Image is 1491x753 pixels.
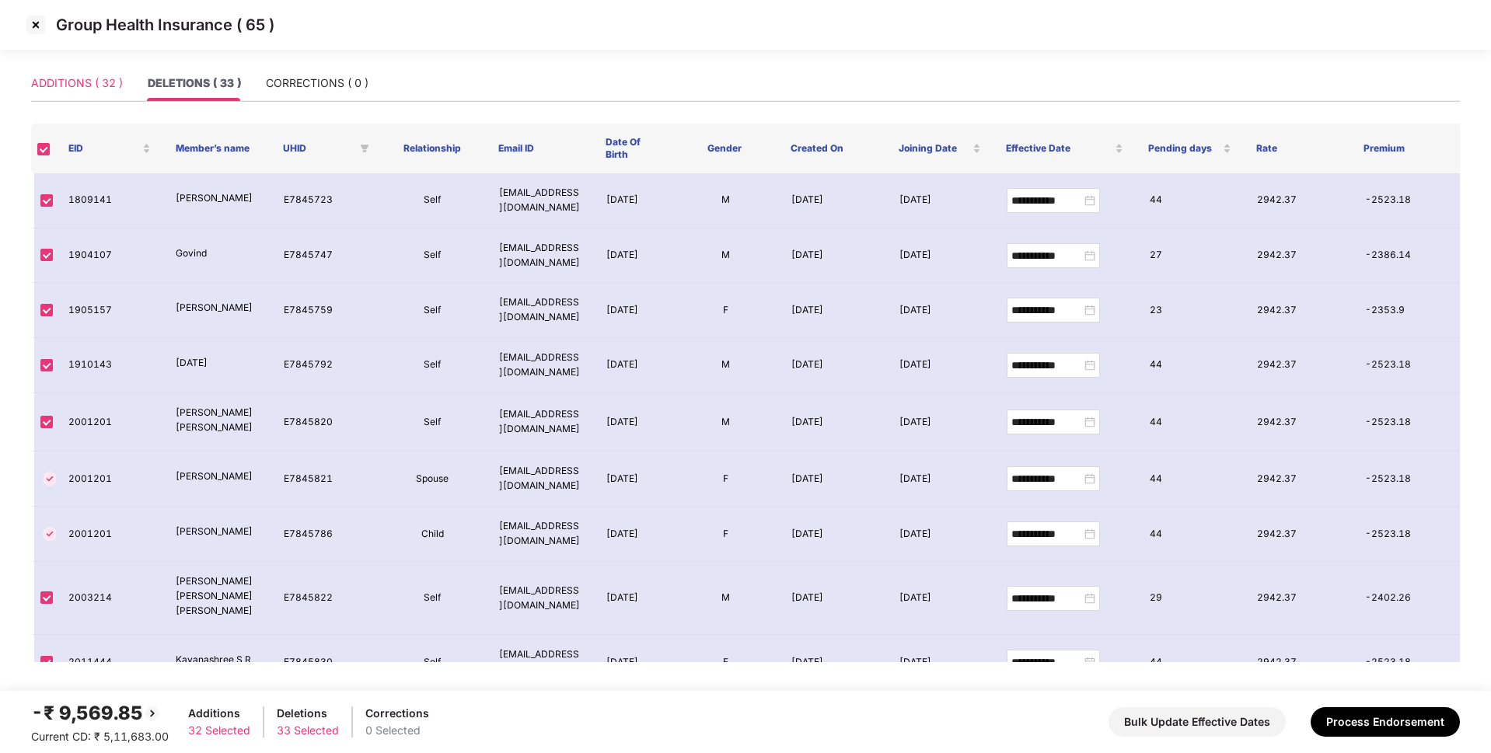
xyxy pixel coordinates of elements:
td: 2942.37 [1245,635,1352,690]
span: filter [360,144,369,153]
td: 2942.37 [1245,283,1352,338]
td: E7845786 [271,507,379,562]
td: 2942.37 [1245,338,1352,393]
td: -2523.18 [1353,635,1460,690]
td: M [672,228,779,284]
p: [DATE] [176,356,258,371]
td: Self [379,228,486,284]
td: [DATE] [594,283,672,338]
span: Current CD: ₹ 5,11,683.00 [31,730,169,743]
td: 2011444 [56,635,163,690]
td: -2523.18 [1353,507,1460,562]
td: M [672,338,779,393]
td: Self [379,635,486,690]
p: [PERSON_NAME] [176,469,258,484]
td: [EMAIL_ADDRESS][DOMAIN_NAME] [487,228,594,284]
td: -2353.9 [1353,283,1460,338]
td: 23 [1137,283,1245,338]
div: 33 Selected [277,722,339,739]
td: 2942.37 [1245,562,1352,636]
td: [EMAIL_ADDRESS][DOMAIN_NAME] [487,507,594,562]
td: 44 [1137,635,1245,690]
td: E7845822 [271,562,379,636]
th: Premium [1351,124,1458,173]
div: CORRECTIONS ( 0 ) [266,75,368,92]
td: 2942.37 [1245,228,1352,284]
button: Bulk Update Effective Dates [1109,707,1286,737]
td: F [672,283,779,338]
td: [DATE] [594,635,672,690]
td: [DATE] [779,393,886,452]
th: Member’s name [163,124,271,173]
td: 2001201 [56,451,163,507]
td: -2523.18 [1353,338,1460,393]
td: [DATE] [594,338,672,393]
td: E7845792 [271,338,379,393]
th: Created On [778,124,885,173]
td: [DATE] [594,228,672,284]
td: [DATE] [779,338,886,393]
p: [PERSON_NAME] [176,301,258,315]
td: 29 [1137,562,1245,636]
td: [EMAIL_ADDRESS][DOMAIN_NAME] [487,451,594,507]
td: [DATE] [887,562,994,636]
td: [DATE] [779,228,886,284]
td: -2402.26 [1353,562,1460,636]
td: [EMAIL_ADDRESS][DOMAIN_NAME] [487,338,594,393]
td: 44 [1137,507,1245,562]
td: M [672,393,779,452]
td: E7845830 [271,635,379,690]
td: [DATE] [887,173,994,228]
span: Pending days [1148,142,1219,155]
img: svg+xml;base64,PHN2ZyBpZD0iQ3Jvc3MtMzJ4MzIiIHhtbG5zPSJodHRwOi8vd3d3LnczLm9yZy8yMDAwL3N2ZyIgd2lkdG... [23,12,48,37]
td: [DATE] [887,451,994,507]
td: [DATE] [887,338,994,393]
td: F [672,451,779,507]
th: Date Of Birth [593,124,671,173]
th: Relationship [379,124,486,173]
td: 1910143 [56,338,163,393]
td: 2942.37 [1245,173,1352,228]
td: 44 [1137,451,1245,507]
td: 2942.37 [1245,393,1352,452]
td: E7845821 [271,451,379,507]
div: 0 Selected [365,722,429,739]
td: [EMAIL_ADDRESS][DOMAIN_NAME] [487,283,594,338]
td: 2001201 [56,393,163,452]
div: DELETIONS ( 33 ) [148,75,241,92]
th: Pending days [1136,124,1243,173]
td: [DATE] [887,635,994,690]
p: [PERSON_NAME] [PERSON_NAME] [176,406,258,435]
td: E7845820 [271,393,379,452]
td: 2003214 [56,562,163,636]
td: [DATE] [594,507,672,562]
td: [DATE] [887,228,994,284]
td: 2942.37 [1245,451,1352,507]
td: M [672,173,779,228]
td: [DATE] [887,393,994,452]
th: Effective Date [993,124,1137,173]
div: Additions [188,705,250,722]
td: E7845723 [271,173,379,228]
span: Joining Date [899,142,969,155]
td: Self [379,393,486,452]
td: [DATE] [779,283,886,338]
td: [DATE] [779,635,886,690]
td: [DATE] [594,562,672,636]
td: -2523.18 [1353,451,1460,507]
th: Gender [671,124,778,173]
td: [EMAIL_ADDRESS][DOMAIN_NAME] [487,173,594,228]
td: [DATE] [779,451,886,507]
td: [EMAIL_ADDRESS][DOMAIN_NAME] [487,393,594,452]
div: ADDITIONS ( 32 ) [31,75,123,92]
p: [PERSON_NAME] [176,191,258,206]
th: EID [56,124,163,173]
span: EID [68,142,139,155]
td: F [672,635,779,690]
p: Group Health Insurance ( 65 ) [56,16,274,34]
td: [DATE] [887,283,994,338]
p: Kavanashree S R [176,653,258,668]
td: E7845747 [271,228,379,284]
td: Spouse [379,451,486,507]
td: Self [379,338,486,393]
